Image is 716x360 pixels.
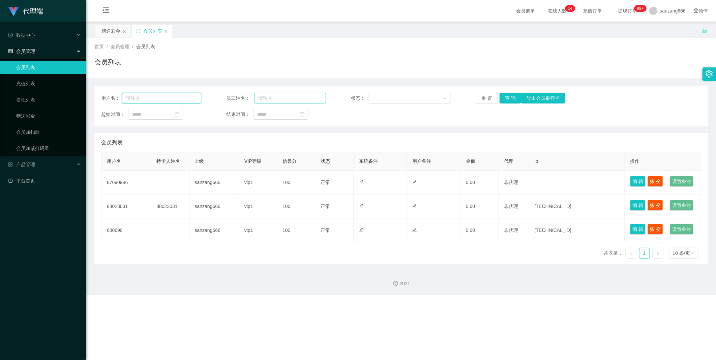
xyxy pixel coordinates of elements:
[132,44,133,49] span: /
[136,29,141,33] i: 图标: sync
[239,194,277,218] td: vip1
[94,57,121,67] h1: 会员列表
[476,93,498,103] button: 重 置
[504,204,518,209] span: 非代理
[101,218,151,242] td: 680690
[107,44,108,49] span: /
[277,218,315,242] td: 100
[460,194,499,218] td: 0.00
[8,8,43,13] a: 代理端
[226,95,254,102] span: 员工姓名：
[702,27,708,33] i: 图标: unlock
[412,180,417,184] i: 图标: edit
[639,248,650,258] a: 1
[412,158,431,164] span: 用户备注
[321,204,330,209] span: 正常
[107,158,121,164] span: 用户名
[630,224,646,235] button: 编 辑
[321,180,330,185] span: 正常
[500,93,521,103] button: 查 询
[529,218,625,242] td: [TECHNICAL_ID]
[565,5,575,12] sup: 14
[648,176,663,187] button: 账 变
[16,125,81,139] a: 会员加扣款
[195,158,204,164] span: 上级
[8,32,35,38] span: 数据中心
[101,111,128,118] span: 起始时间：
[23,0,43,22] h1: 代理端
[16,61,81,74] a: 会员列表
[8,7,19,16] img: logo.9652507e.png
[359,204,364,208] i: 图标: edit
[359,180,364,184] i: 图标: edit
[92,280,711,287] div: 2021
[239,218,277,242] td: vip1
[321,158,330,164] span: 状态
[460,218,499,242] td: 0.00
[156,158,180,164] span: 持卡人姓名
[694,8,698,13] i: 图标: global
[615,8,640,13] span: 提现订单
[656,251,660,256] i: 图标: right
[101,171,151,194] td: 87690986
[630,200,646,211] button: 编 辑
[101,139,123,147] span: 会员列表
[504,228,518,233] span: 非代理
[189,194,239,218] td: sanzang666
[164,29,168,33] i: 图标: close
[653,248,663,259] li: 下一页
[8,49,35,54] span: 会员管理
[101,194,151,218] td: 88023031
[412,204,417,208] i: 图标: edit
[8,162,35,167] span: 产品管理
[300,112,304,117] i: 图标: calendar
[122,93,201,103] input: 请输入
[504,158,513,164] span: 代理
[244,158,262,164] span: VIP等级
[670,224,693,235] button: 设置备注
[351,95,368,102] span: 状态：
[648,224,663,235] button: 账 变
[282,158,297,164] span: 信誉分
[529,194,625,218] td: [TECHNICAL_ID]
[94,44,104,49] span: 首页
[277,171,315,194] td: 100
[111,44,129,49] span: 会员管理
[239,171,277,194] td: vip1
[16,109,81,123] a: 赠送彩金
[630,176,646,187] button: 编 辑
[706,70,713,78] i: 图标: setting
[570,5,573,12] p: 4
[143,25,162,37] div: 会员列表
[629,251,633,256] i: 图标: left
[521,93,565,103] button: 导出会员银行卡
[630,158,639,164] span: 操作
[226,111,253,118] span: 结束时间：
[634,5,647,12] sup: 1168
[359,228,364,232] i: 图标: edit
[460,171,499,194] td: 0.00
[175,112,179,117] i: 图标: calendar
[639,248,650,259] li: 1
[8,49,13,54] i: 图标: table
[94,0,117,22] i: 图标: menu-fold
[690,251,694,256] i: 图标: down
[412,228,417,232] i: 图标: edit
[189,171,239,194] td: sanzang666
[443,96,447,101] i: 图标: down
[189,218,239,242] td: sanzang666
[254,93,326,103] input: 请输入
[16,93,81,107] a: 提现列表
[568,5,570,12] p: 1
[545,8,570,13] span: 在线人数
[136,44,155,49] span: 会员列表
[626,248,636,259] li: 上一页
[8,33,13,37] i: 图标: check-circle-o
[8,174,81,187] a: 图标: dashboard平台首页
[101,25,120,37] div: 赠送彩金
[277,194,315,218] td: 100
[673,248,690,258] div: 10 条/页
[393,281,398,286] i: 图标: copyright
[466,158,475,164] span: 金额
[670,176,693,187] button: 设置备注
